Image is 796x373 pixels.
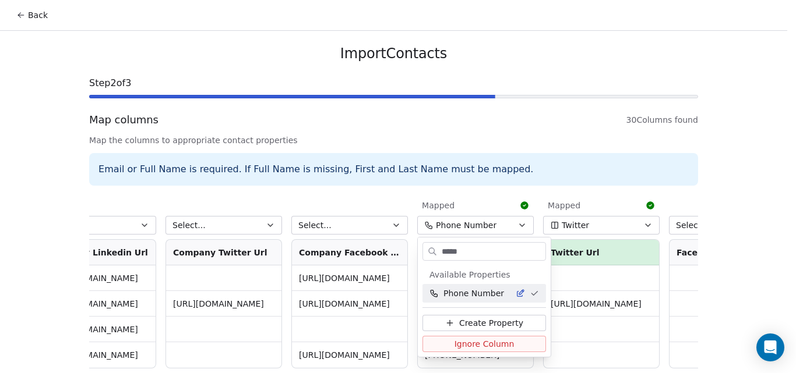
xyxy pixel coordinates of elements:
button: Create Property [422,315,546,331]
div: Suggestions [422,265,546,303]
span: Available Properties [429,269,510,280]
button: Ignore Column [422,336,546,352]
span: Phone Number [443,287,504,299]
span: Ignore Column [455,338,515,350]
span: Create Property [459,317,523,329]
